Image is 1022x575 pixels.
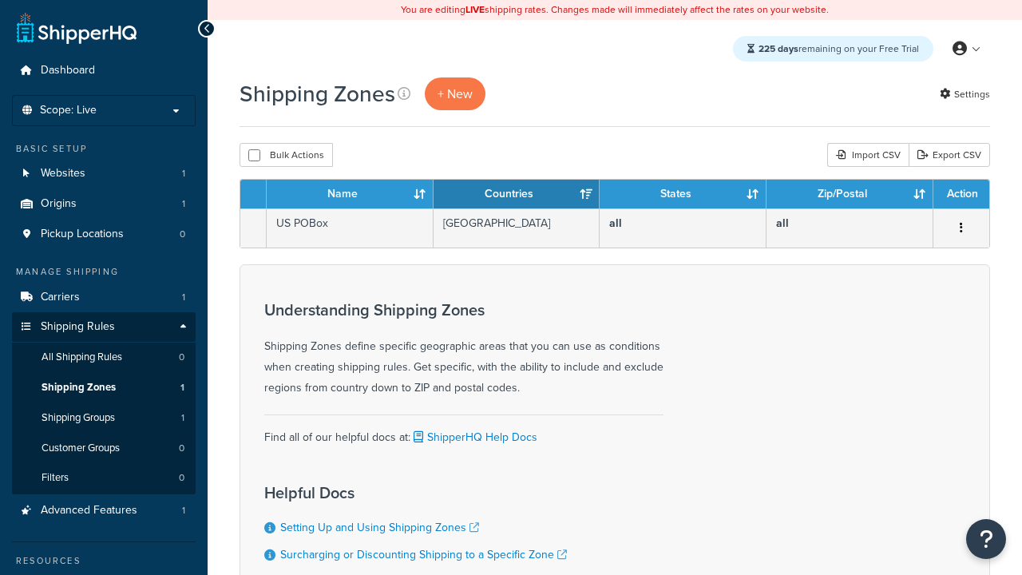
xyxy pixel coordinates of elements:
[776,215,789,232] b: all
[12,159,196,188] li: Websites
[179,471,184,485] span: 0
[609,215,622,232] b: all
[42,442,120,455] span: Customer Groups
[182,167,185,180] span: 1
[766,180,933,208] th: Zip/Postal: activate to sort column ascending
[12,283,196,312] li: Carriers
[909,143,990,167] a: Export CSV
[733,36,933,61] div: remaining on your Free Trial
[42,351,122,364] span: All Shipping Rules
[12,496,196,525] a: Advanced Features 1
[182,504,185,517] span: 1
[12,496,196,525] li: Advanced Features
[12,159,196,188] a: Websites 1
[12,312,196,342] a: Shipping Rules
[42,381,116,395] span: Shipping Zones
[12,220,196,249] a: Pickup Locations 0
[41,320,115,334] span: Shipping Rules
[12,142,196,156] div: Basic Setup
[759,42,798,56] strong: 225 days
[267,208,434,248] td: US POBox
[181,411,184,425] span: 1
[12,554,196,568] div: Resources
[465,2,485,17] b: LIVE
[41,197,77,211] span: Origins
[264,414,664,448] div: Find all of our helpful docs at:
[12,463,196,493] li: Filters
[41,64,95,77] span: Dashboard
[12,343,196,372] a: All Shipping Rules 0
[12,220,196,249] li: Pickup Locations
[940,83,990,105] a: Settings
[12,265,196,279] div: Manage Shipping
[42,471,69,485] span: Filters
[434,208,600,248] td: [GEOGRAPHIC_DATA]
[425,77,485,110] a: + New
[12,403,196,433] a: Shipping Groups 1
[179,351,184,364] span: 0
[280,519,479,536] a: Setting Up and Using Shipping Zones
[240,143,333,167] button: Bulk Actions
[41,291,80,304] span: Carriers
[267,180,434,208] th: Name: activate to sort column ascending
[12,373,196,402] a: Shipping Zones 1
[12,434,196,463] a: Customer Groups 0
[12,56,196,85] a: Dashboard
[12,189,196,219] li: Origins
[179,442,184,455] span: 0
[264,301,664,319] h3: Understanding Shipping Zones
[827,143,909,167] div: Import CSV
[41,228,124,241] span: Pickup Locations
[182,291,185,304] span: 1
[966,519,1006,559] button: Open Resource Center
[12,283,196,312] a: Carriers 1
[12,343,196,372] li: All Shipping Rules
[410,429,537,446] a: ShipperHQ Help Docs
[12,189,196,219] a: Origins 1
[933,180,989,208] th: Action
[434,180,600,208] th: Countries: activate to sort column ascending
[12,434,196,463] li: Customer Groups
[41,167,85,180] span: Websites
[12,403,196,433] li: Shipping Groups
[12,373,196,402] li: Shipping Zones
[240,78,395,109] h1: Shipping Zones
[280,546,567,563] a: Surcharging or Discounting Shipping to a Specific Zone
[40,104,97,117] span: Scope: Live
[600,180,766,208] th: States: activate to sort column ascending
[180,381,184,395] span: 1
[264,484,567,502] h3: Helpful Docs
[17,12,137,44] a: ShipperHQ Home
[41,504,137,517] span: Advanced Features
[42,411,115,425] span: Shipping Groups
[264,301,664,399] div: Shipping Zones define specific geographic areas that you can use as conditions when creating ship...
[180,228,185,241] span: 0
[438,85,473,103] span: + New
[182,197,185,211] span: 1
[12,312,196,494] li: Shipping Rules
[12,463,196,493] a: Filters 0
